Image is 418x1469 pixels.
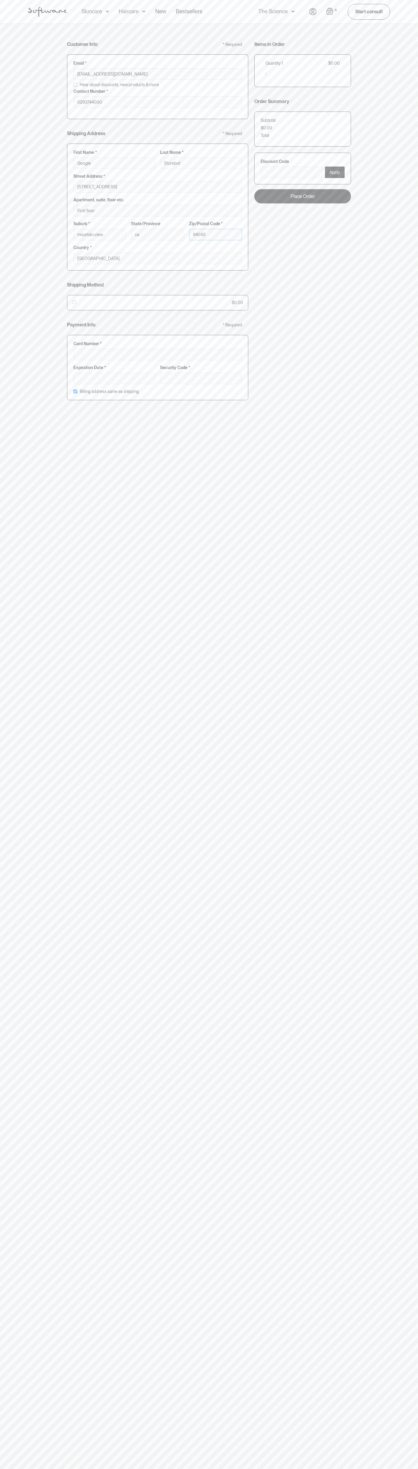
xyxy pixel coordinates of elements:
label: Suburb * [73,221,126,226]
a: Start consult [348,4,390,19]
label: Apartment, suite, floor etc. [73,197,242,203]
h4: Order Summary [254,99,289,104]
button: Apply Discount [325,167,345,178]
div: * Required [223,323,242,328]
label: Zip/Postal Code * [189,221,242,226]
label: Street Address * [73,174,242,179]
a: Open cart [326,8,338,16]
label: First Name * [73,150,155,155]
input: $0.00 [72,300,76,304]
h4: Shipping Address [67,131,105,136]
label: Last Name * [160,150,242,155]
div: Haircare [119,8,139,15]
h4: Payment Info [67,322,95,328]
img: arrow down [142,8,146,15]
img: Software Logo [28,7,67,17]
label: Security Code * [160,365,242,370]
label: Billing address same as shipping [80,389,139,394]
div: * Required [223,131,242,136]
div: Total [261,133,269,138]
span: Hear about discounts, new products & more [80,82,159,87]
div: Skincare [82,8,102,15]
div: Quantity: [265,61,281,66]
label: Email * [73,61,242,66]
h4: Customer Info [67,41,98,47]
h4: Shipping Method [67,282,104,288]
div: * Required [223,42,242,47]
div: 1 [281,61,283,66]
a: Place Order [254,189,351,203]
label: Discount Code [261,159,345,164]
div: The Science [258,8,288,15]
label: Expiration Date * [73,365,155,370]
div: $0.00 [232,300,243,305]
div: $0.00 [328,61,340,66]
div: 0 [333,8,338,13]
label: State/Province [131,221,184,226]
div: $0.00 [261,125,272,131]
label: Contact Number * [73,89,242,94]
img: arrow down [106,8,109,15]
div: Subtotal [261,118,276,123]
h4: Items in Order [254,41,285,47]
input: Hear about discounts, new products & more [73,83,77,87]
label: Card Number * [73,341,242,346]
label: Country * [73,245,242,250]
img: arrow down [291,8,295,15]
span: : [265,70,267,76]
